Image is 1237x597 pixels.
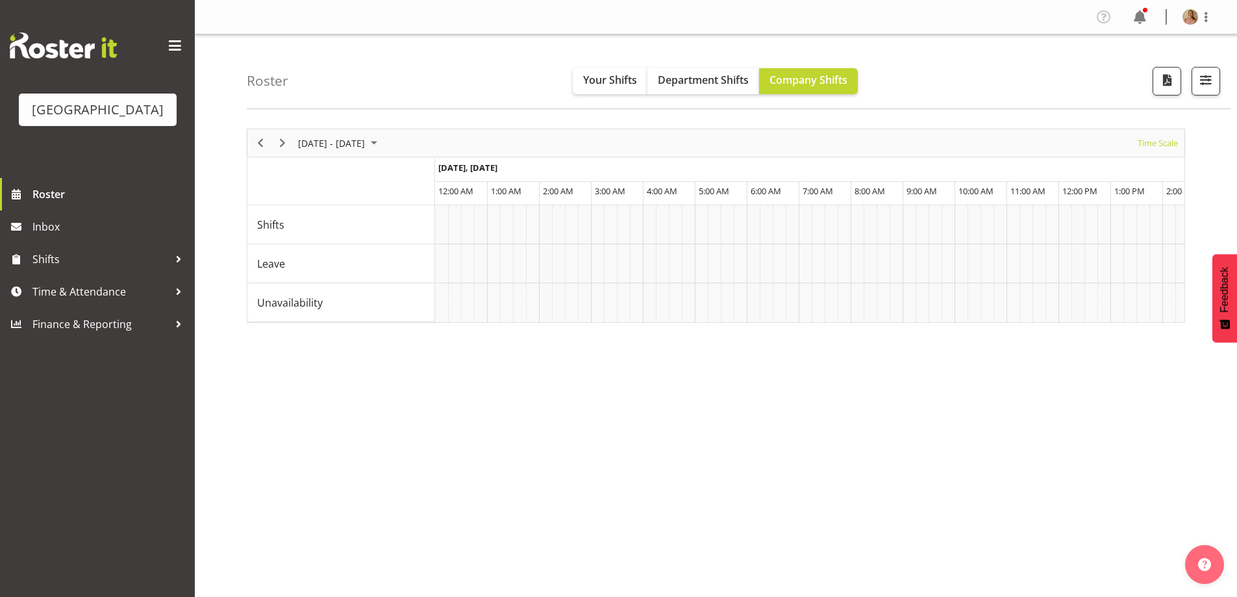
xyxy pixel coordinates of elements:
[1182,9,1198,25] img: robin-hendriksb495c7a755c18146707cbd5c66f5c346.png
[647,68,759,94] button: Department Shifts
[1198,558,1211,571] img: help-xxl-2.png
[32,184,188,204] span: Roster
[573,68,647,94] button: Your Shifts
[1192,67,1220,95] button: Filter Shifts
[32,314,169,334] span: Finance & Reporting
[10,32,117,58] img: Rosterit website logo
[32,282,169,301] span: Time & Attendance
[32,100,164,120] div: [GEOGRAPHIC_DATA]
[1212,254,1237,342] button: Feedback - Show survey
[32,217,188,236] span: Inbox
[658,73,749,87] span: Department Shifts
[247,73,288,88] h4: Roster
[583,73,637,87] span: Your Shifts
[769,73,847,87] span: Company Shifts
[759,68,858,94] button: Company Shifts
[1219,267,1231,312] span: Feedback
[32,249,169,269] span: Shifts
[1153,67,1181,95] button: Download a PDF of the roster according to the set date range.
